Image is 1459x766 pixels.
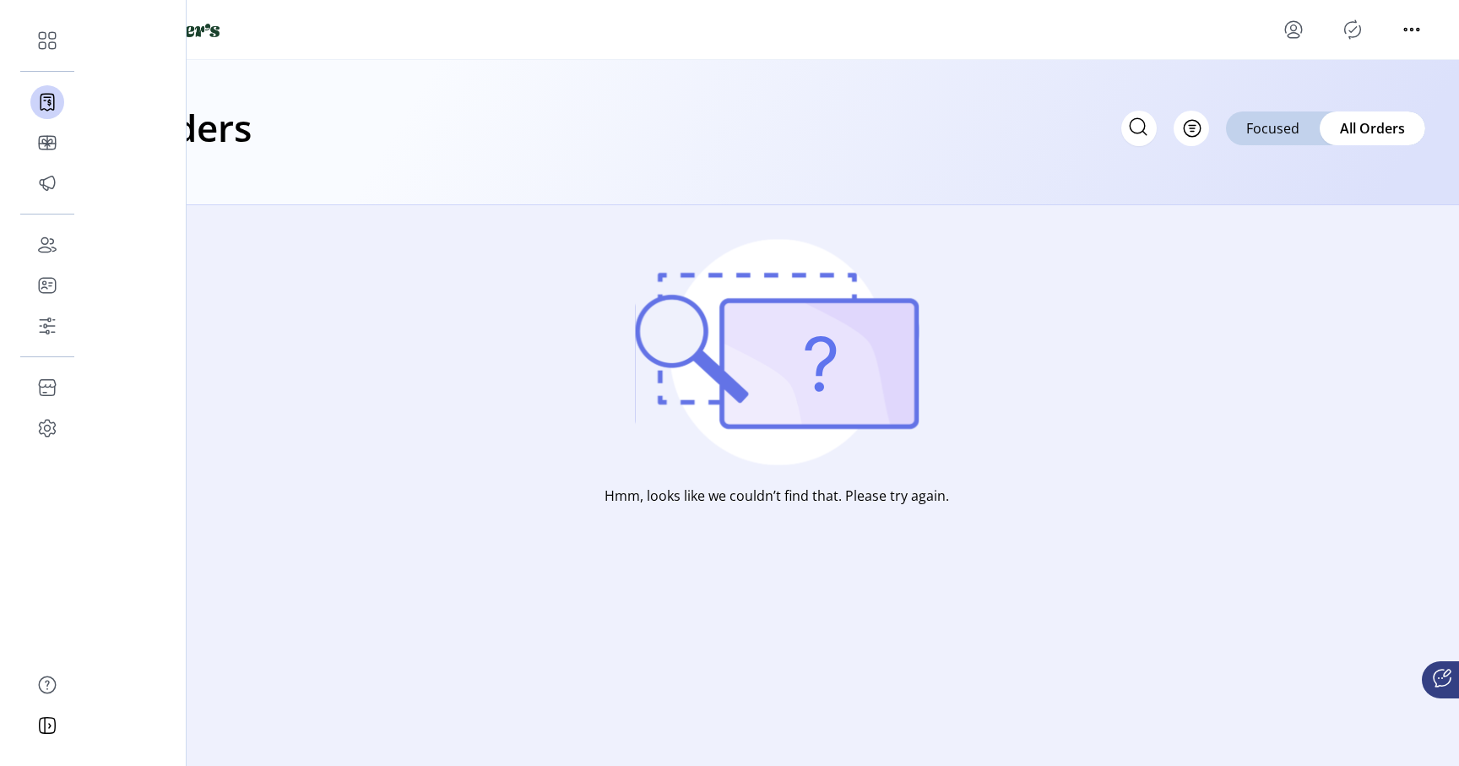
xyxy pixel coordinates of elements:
button: menu [1280,16,1307,43]
div: Focused [1226,111,1320,145]
button: Publisher Panel [1339,16,1366,43]
span: All Orders [1340,118,1405,139]
button: Filter Button [1174,111,1209,146]
p: Hmm, looks like we couldn’t find that. Please try again. [605,486,949,506]
button: menu [1398,16,1425,43]
div: All Orders [1320,111,1425,145]
span: Focused [1246,118,1299,139]
h1: Orders [128,98,252,157]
